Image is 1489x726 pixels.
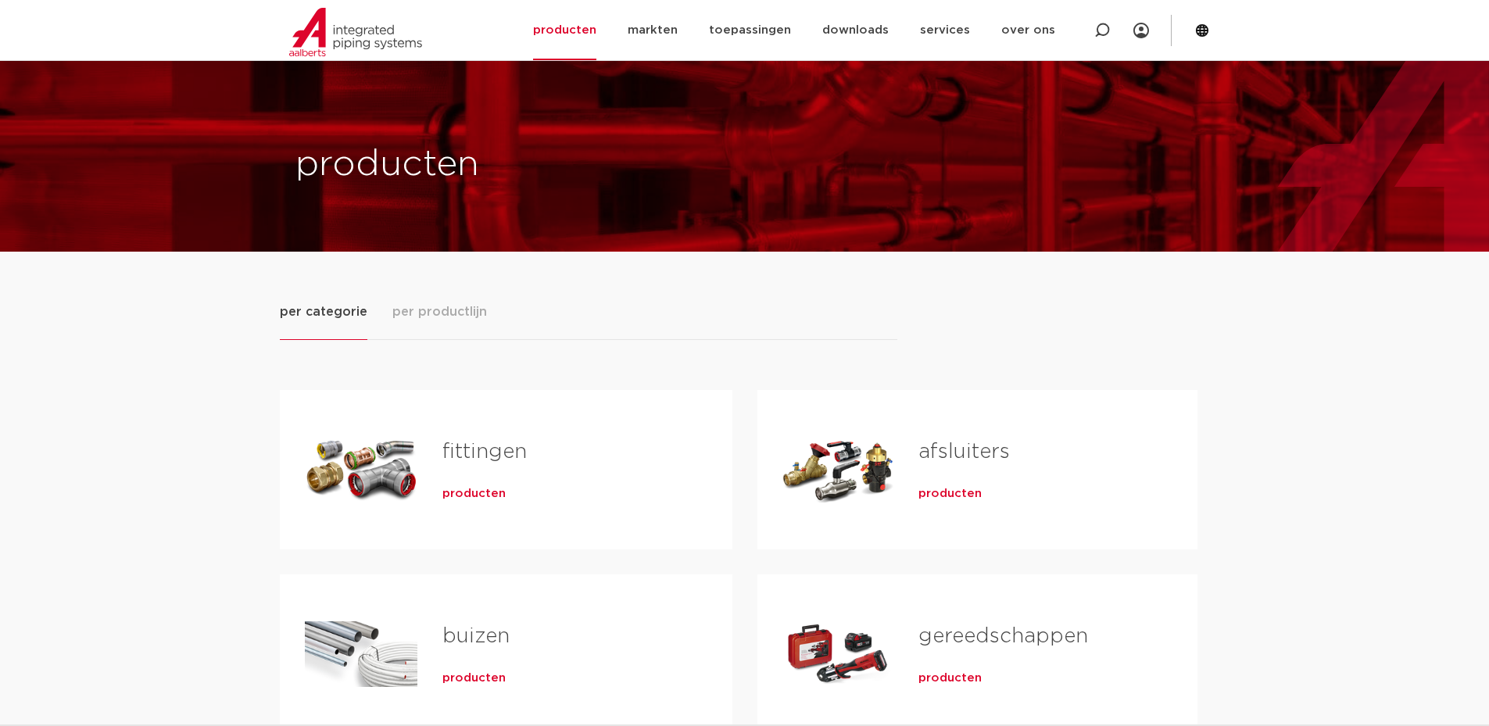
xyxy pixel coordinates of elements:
a: producten [918,486,982,502]
a: gereedschappen [918,626,1088,646]
a: buizen [442,626,510,646]
a: producten [442,671,506,686]
a: producten [442,486,506,502]
a: afsluiters [918,442,1010,462]
span: per productlijn [392,302,487,321]
a: producten [918,671,982,686]
span: per categorie [280,302,367,321]
a: fittingen [442,442,527,462]
h1: producten [295,140,737,190]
